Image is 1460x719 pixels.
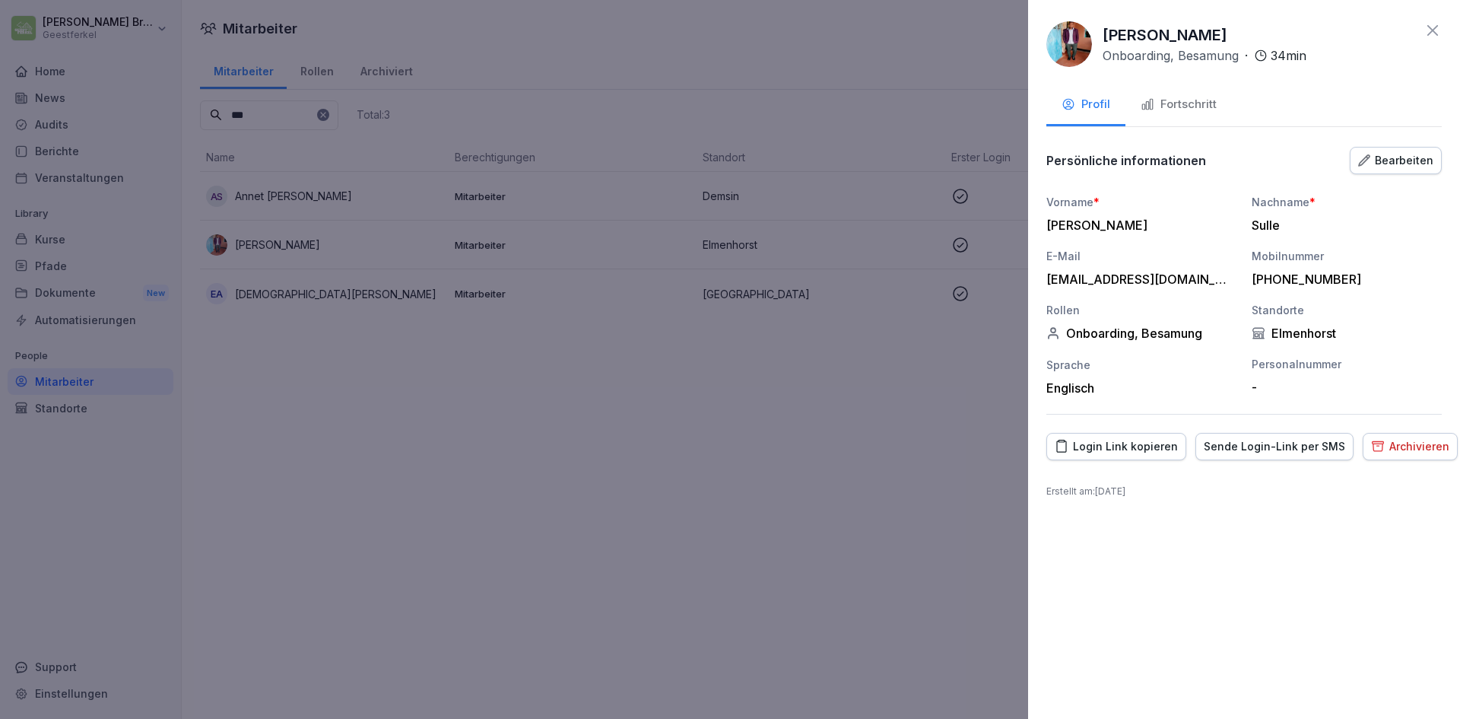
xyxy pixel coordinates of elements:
div: Fortschritt [1141,96,1217,113]
div: Vorname [1046,194,1236,210]
div: [PERSON_NAME] [1046,218,1229,233]
img: qeqkm19674zw2witeag6ol6t.png [1046,21,1092,67]
div: Elmenhorst [1252,326,1442,341]
button: Profil [1046,85,1125,126]
button: Login Link kopieren [1046,433,1186,460]
p: 34 min [1271,46,1306,65]
div: Sulle [1252,218,1434,233]
p: Erstellt am : [DATE] [1046,485,1442,498]
p: Onboarding, Besamung [1103,46,1239,65]
div: Personalnummer [1252,356,1442,372]
div: E-Mail [1046,248,1236,264]
button: Sende Login-Link per SMS [1195,433,1354,460]
div: Onboarding, Besamung [1046,326,1236,341]
button: Fortschritt [1125,85,1232,126]
div: [EMAIL_ADDRESS][DOMAIN_NAME] [1046,272,1229,287]
div: Standorte [1252,302,1442,318]
div: Nachname [1252,194,1442,210]
div: Rollen [1046,302,1236,318]
button: Archivieren [1363,433,1458,460]
div: · [1103,46,1306,65]
div: - [1252,380,1434,395]
div: Bearbeiten [1358,152,1433,169]
div: Profil [1062,96,1110,113]
p: [PERSON_NAME] [1103,24,1227,46]
div: Englisch [1046,380,1236,396]
div: Archivieren [1371,438,1449,455]
div: Mobilnummer [1252,248,1442,264]
p: Persönliche informationen [1046,153,1206,168]
div: Sende Login-Link per SMS [1204,438,1345,455]
div: [PHONE_NUMBER] [1252,272,1434,287]
div: Login Link kopieren [1055,438,1178,455]
div: Sprache [1046,357,1236,373]
button: Bearbeiten [1350,147,1442,174]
